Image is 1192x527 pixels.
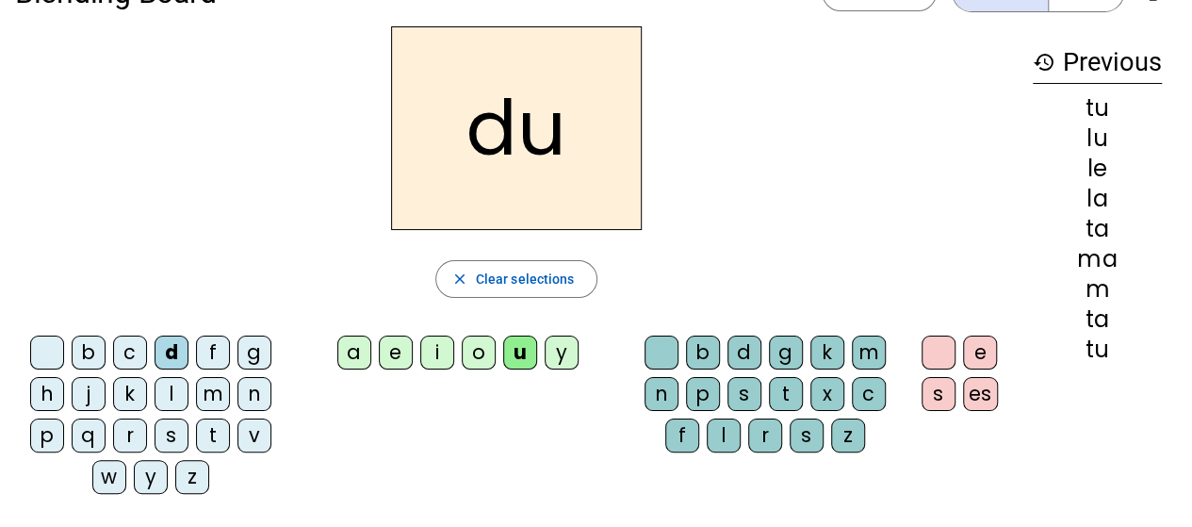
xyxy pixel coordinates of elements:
div: f [665,419,699,453]
div: z [831,419,865,453]
h2: du [391,26,642,230]
div: l [707,419,741,453]
div: g [769,336,803,370]
div: u [503,336,537,370]
div: v [237,419,271,453]
div: z [175,460,209,494]
span: Clear selections [476,268,575,290]
div: ta [1033,218,1162,240]
div: ta [1033,308,1162,331]
div: y [134,460,168,494]
div: k [810,336,844,370]
div: x [810,377,844,411]
div: e [963,336,997,370]
div: d [155,336,188,370]
div: m [196,377,230,411]
div: p [686,377,720,411]
div: l [155,377,188,411]
div: w [92,460,126,494]
button: Clear selections [435,260,598,298]
div: s [727,377,761,411]
div: b [72,336,106,370]
div: c [113,336,147,370]
div: la [1033,188,1162,210]
h3: Previous [1033,41,1162,84]
mat-icon: history [1033,51,1055,74]
div: c [852,377,886,411]
div: b [686,336,720,370]
mat-icon: close [451,271,468,288]
div: h [30,377,64,411]
div: m [852,336,886,370]
div: r [748,419,782,453]
div: tu [1033,338,1162,361]
div: o [462,336,496,370]
div: n [237,377,271,411]
div: m [1033,278,1162,301]
div: p [30,419,64,453]
div: f [196,336,230,370]
div: n [645,377,678,411]
div: g [237,336,271,370]
div: d [727,336,761,370]
div: ma [1033,248,1162,271]
div: s [155,419,188,453]
div: e [379,336,413,370]
div: le [1033,157,1162,180]
div: k [113,377,147,411]
div: s [922,377,955,411]
div: a [337,336,371,370]
div: tu [1033,97,1162,120]
div: q [72,419,106,453]
div: s [790,419,824,453]
div: es [963,377,998,411]
div: r [113,419,147,453]
div: y [545,336,579,370]
div: t [769,377,803,411]
div: j [72,377,106,411]
div: t [196,419,230,453]
div: i [420,336,454,370]
div: lu [1033,127,1162,150]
